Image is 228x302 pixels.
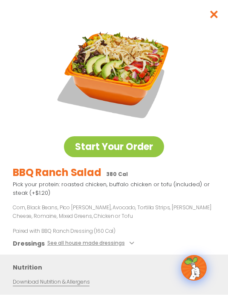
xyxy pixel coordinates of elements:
p: Paired with BBQ Ranch Dressing (160 Cal) [13,227,215,235]
button: See all house made dressings [47,239,137,248]
a: Start Your Order [64,136,164,157]
a: Download Nutrition & Allergens [13,278,89,286]
h2: BBQ Ranch Salad [13,165,101,180]
p: 380 Cal [106,170,127,178]
h3: Nutrition [13,263,215,272]
h3: Dressings [13,239,45,248]
img: wpChatIcon [182,256,206,280]
p: Corn, Black Beans, Pico [PERSON_NAME], Avocado, Tortilla Strips, [PERSON_NAME] Cheese, Romaine, M... [13,203,215,221]
img: Featured product photo for BBQ Ranch Salad [55,13,174,132]
p: Pick your protein: roasted chicken, buffalo chicken or tofu (included) or steak (+$1.20) [13,180,215,197]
